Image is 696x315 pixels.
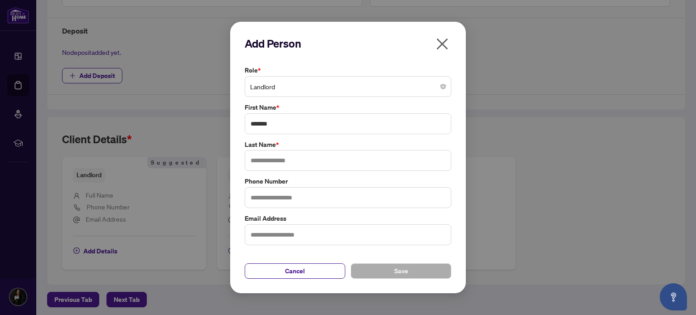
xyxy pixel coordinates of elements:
[245,36,451,51] h2: Add Person
[245,140,451,150] label: Last Name
[245,102,451,112] label: First Name
[245,263,345,279] button: Cancel
[285,264,305,278] span: Cancel
[245,213,451,223] label: Email Address
[245,65,451,75] label: Role
[245,176,451,186] label: Phone Number
[440,84,446,89] span: close-circle
[250,78,446,95] span: Landlord
[660,283,687,310] button: Open asap
[435,37,449,51] span: close
[351,263,451,279] button: Save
